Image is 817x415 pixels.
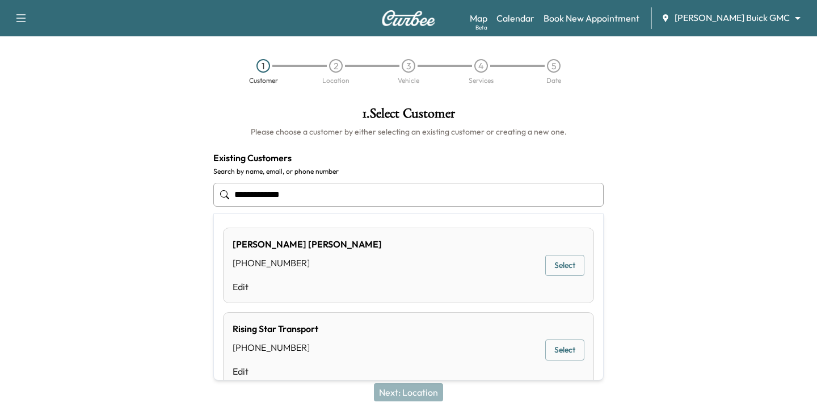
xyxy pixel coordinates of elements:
[675,11,790,24] span: [PERSON_NAME] Buick GMC
[233,322,318,336] div: Rising Star Transport
[322,77,349,84] div: Location
[496,11,534,25] a: Calendar
[249,77,278,84] div: Customer
[329,59,343,73] div: 2
[233,364,318,378] a: Edit
[213,107,604,126] h1: 1 . Select Customer
[213,167,604,176] label: Search by name, email, or phone number
[544,11,639,25] a: Book New Appointment
[381,10,436,26] img: Curbee Logo
[233,341,318,354] div: [PHONE_NUMBER]
[474,59,488,73] div: 4
[475,23,487,32] div: Beta
[233,237,382,251] div: [PERSON_NAME] [PERSON_NAME]
[545,339,584,360] button: Select
[256,59,270,73] div: 1
[546,77,561,84] div: Date
[213,151,604,165] h4: Existing Customers
[233,256,382,270] div: [PHONE_NUMBER]
[398,77,419,84] div: Vehicle
[545,255,584,276] button: Select
[547,59,561,73] div: 5
[469,77,494,84] div: Services
[470,11,487,25] a: MapBeta
[233,280,382,294] a: Edit
[402,59,415,73] div: 3
[213,126,604,137] h6: Please choose a customer by either selecting an existing customer or creating a new one.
